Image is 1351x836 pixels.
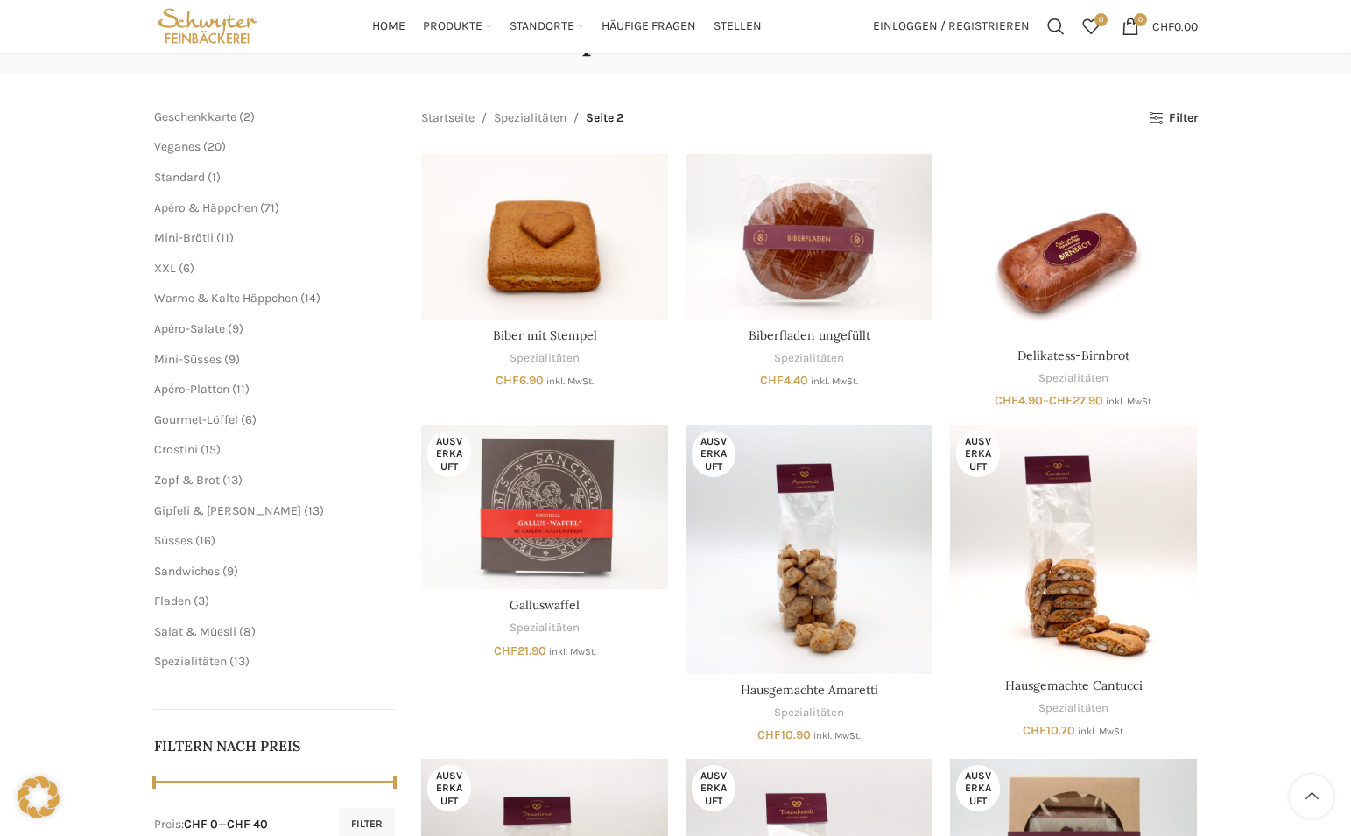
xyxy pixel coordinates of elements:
small: inkl. MwSt. [1078,726,1125,737]
span: Apéro-Platten [154,382,229,397]
a: Filter [1149,111,1197,126]
span: 16 [200,533,211,548]
a: Spezialitäten [1038,700,1108,717]
span: Warme & Kalte Häppchen [154,291,298,306]
span: CHF [760,373,784,388]
a: XXL [154,261,176,276]
a: Galluswaffel [510,597,580,613]
span: – [950,392,1197,410]
span: 9 [227,564,234,579]
bdi: 27.90 [1049,393,1103,408]
a: Standorte [510,9,584,44]
span: Ausverkauft [427,765,471,811]
a: Hausgemachte Cantucci [950,425,1197,670]
a: Home [372,9,405,44]
span: 0 [1134,13,1147,26]
span: Häufige Fragen [602,18,696,35]
span: Produkte [423,18,482,35]
bdi: 4.90 [995,393,1043,408]
small: inkl. MwSt. [549,646,596,657]
span: Einloggen / Registrieren [873,20,1030,32]
a: Spezialitäten [510,620,580,636]
span: Stellen [714,18,762,35]
div: Meine Wunschliste [1073,9,1108,44]
a: Biberfladen ungefüllt [686,154,932,319]
a: Suchen [1038,9,1073,44]
span: 8 [243,624,251,639]
span: Ausverkauft [956,431,1000,477]
span: CHF 40 [227,817,268,832]
span: 0 [1094,13,1108,26]
a: Spezialitäten [1038,370,1108,387]
a: Hausgemachte Amaretti [686,425,932,674]
a: Spezialitäten [774,705,844,721]
span: 11 [221,230,229,245]
a: Scroll to top button [1290,775,1333,818]
span: CHF [496,373,519,388]
a: Gipfeli & [PERSON_NAME] [154,503,301,518]
a: Crostini [154,442,198,457]
small: inkl. MwSt. [546,376,594,387]
a: Galluswaffel [421,425,668,589]
bdi: 0.00 [1152,18,1198,33]
h1: Spezialitäten [559,10,792,56]
span: CHF 0 [184,817,218,832]
a: Süsses [154,533,193,548]
span: 20 [208,139,222,154]
a: Spezialitäten [510,350,580,367]
a: Delikatess-Birnbrot [950,154,1197,339]
span: 9 [229,352,236,367]
span: 15 [205,442,216,457]
a: Produkte [423,9,492,44]
a: Spezialitäten [494,109,566,128]
nav: Breadcrumb [421,109,623,128]
a: Hausgemachte Cantucci [1005,678,1143,693]
small: inkl. MwSt. [813,730,861,741]
span: CHF [494,643,517,658]
span: 6 [183,261,190,276]
bdi: 21.90 [494,643,546,658]
a: Spezialitäten [154,654,227,669]
a: Mini-Brötli [154,230,214,245]
a: Apéro & Häppchen [154,200,257,215]
a: Häufige Fragen [602,9,696,44]
a: 0 [1073,9,1108,44]
span: Geschenkkarte [154,109,236,124]
span: Ausverkauft [427,431,471,477]
span: 14 [305,291,316,306]
small: inkl. MwSt. [811,376,858,387]
span: Ausverkauft [692,765,735,811]
span: CHF [1049,393,1073,408]
a: Gourmet-Löffel [154,412,238,427]
span: Home [372,18,405,35]
span: CHF [1152,18,1174,33]
a: Startseite [421,109,475,128]
a: Biber mit Stempel [421,154,668,319]
bdi: 10.90 [757,727,811,742]
a: Site logo [154,18,262,32]
a: Standard [154,170,205,185]
span: CHF [995,393,1018,408]
span: Fladen [154,594,191,608]
a: Hausgemachte Amaretti [741,682,878,698]
a: Veganes [154,139,201,154]
a: Sandwiches [154,564,220,579]
a: Salat & Müesli [154,624,236,639]
a: Zopf & Brot [154,473,220,488]
span: CHF [1023,723,1046,738]
a: Apéro-Salate [154,321,225,336]
span: 71 [264,200,275,215]
div: Preis: — [154,816,268,833]
small: inkl. MwSt. [1106,396,1153,407]
a: Delikatess-Birnbrot [1017,348,1129,363]
span: 13 [234,654,245,669]
a: Spezialitäten [774,350,844,367]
